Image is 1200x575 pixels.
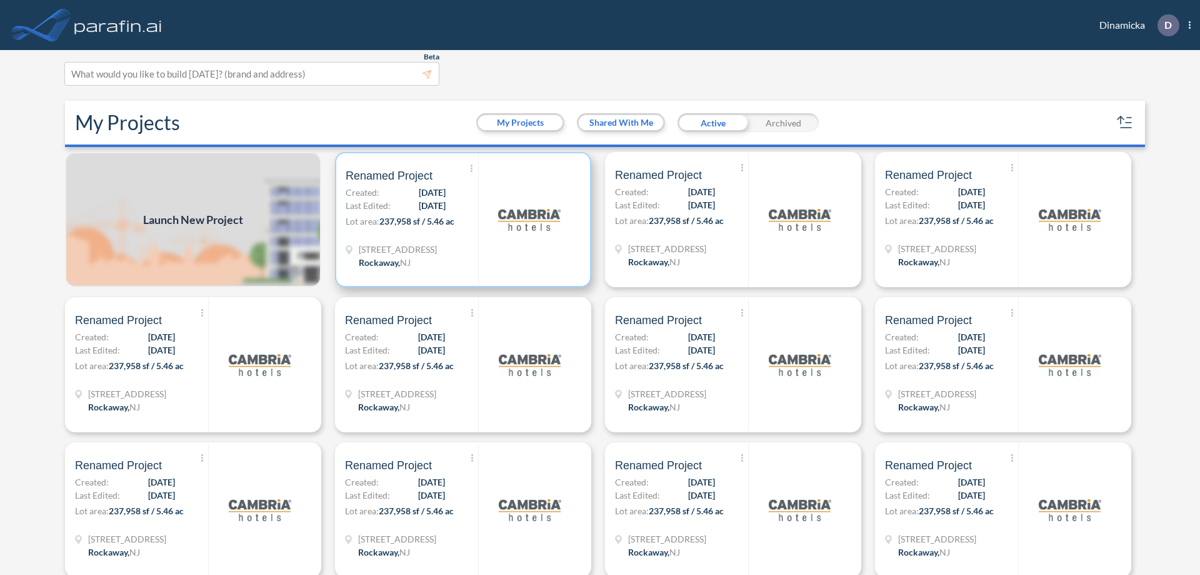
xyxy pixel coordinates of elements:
[898,547,939,557] span: Rockaway ,
[615,330,649,343] span: Created:
[75,489,120,502] span: Last Edited:
[958,330,985,343] span: [DATE]
[88,532,166,546] span: 321 Mt Hope Ave
[418,330,445,343] span: [DATE]
[359,257,400,268] span: Rockaway ,
[88,400,140,414] div: Rockaway, NJ
[229,333,291,396] img: logo
[615,476,649,489] span: Created:
[418,343,445,357] span: [DATE]
[346,186,379,199] span: Created:
[419,186,446,199] span: [DATE]
[688,489,715,502] span: [DATE]
[885,489,930,502] span: Last Edited:
[628,255,680,268] div: Rockaway, NJ
[898,257,939,267] span: Rockaway ,
[346,216,379,226] span: Lot area:
[885,458,972,473] span: Renamed Project
[615,168,702,183] span: Renamed Project
[885,215,919,226] span: Lot area:
[499,479,561,541] img: logo
[346,168,432,183] span: Renamed Project
[919,506,994,516] span: 237,958 sf / 5.46 ac
[628,532,706,546] span: 321 Mt Hope Ave
[345,313,432,328] span: Renamed Project
[898,387,976,400] span: 321 Mt Hope Ave
[143,211,243,228] span: Launch New Project
[615,489,660,502] span: Last Edited:
[75,330,109,343] span: Created:
[345,476,379,489] span: Created:
[919,215,994,226] span: 237,958 sf / 5.46 ac
[898,402,939,412] span: Rockaway ,
[358,546,410,559] div: Rockaway, NJ
[65,152,321,287] img: add
[628,387,706,400] span: 321 Mt Hope Ave
[418,476,445,489] span: [DATE]
[769,479,831,541] img: logo
[1115,113,1135,133] button: sort
[885,313,972,328] span: Renamed Project
[885,343,930,357] span: Last Edited:
[628,400,680,414] div: Rockaway, NJ
[649,215,724,226] span: 237,958 sf / 5.46 ac
[1039,188,1101,251] img: logo
[885,330,919,343] span: Created:
[669,547,680,557] span: NJ
[148,343,175,357] span: [DATE]
[358,400,410,414] div: Rockaway, NJ
[400,257,411,268] span: NJ
[958,476,985,489] span: [DATE]
[615,198,660,211] span: Last Edited:
[688,330,715,343] span: [DATE]
[898,242,976,255] span: 321 Mt Hope Ave
[148,476,175,489] span: [DATE]
[1039,479,1101,541] img: logo
[345,330,379,343] span: Created:
[75,458,162,473] span: Renamed Project
[345,360,379,371] span: Lot area:
[358,547,399,557] span: Rockaway ,
[688,476,715,489] span: [DATE]
[419,199,446,212] span: [DATE]
[939,547,950,557] span: NJ
[898,532,976,546] span: 321 Mt Hope Ave
[345,343,390,357] span: Last Edited:
[885,506,919,516] span: Lot area:
[345,506,379,516] span: Lot area:
[229,479,291,541] img: logo
[1164,19,1172,31] p: D
[345,489,390,502] span: Last Edited:
[399,547,410,557] span: NJ
[649,360,724,371] span: 237,958 sf / 5.46 ac
[359,256,411,269] div: Rockaway, NJ
[628,257,669,267] span: Rockaway ,
[148,330,175,343] span: [DATE]
[958,198,985,211] span: [DATE]
[885,168,972,183] span: Renamed Project
[615,313,702,328] span: Renamed Project
[688,198,715,211] span: [DATE]
[615,215,649,226] span: Lot area:
[345,458,432,473] span: Renamed Project
[688,185,715,198] span: [DATE]
[498,188,561,251] img: logo
[628,547,669,557] span: Rockaway ,
[919,360,994,371] span: 237,958 sf / 5.46 ac
[958,489,985,502] span: [DATE]
[65,152,321,287] a: Launch New Project
[75,343,120,357] span: Last Edited:
[88,546,140,559] div: Rockaway, NJ
[615,506,649,516] span: Lot area:
[379,216,454,226] span: 237,958 sf / 5.46 ac
[885,185,919,198] span: Created:
[748,113,819,132] div: Archived
[75,313,162,328] span: Renamed Project
[129,547,140,557] span: NJ
[358,387,436,400] span: 321 Mt Hope Ave
[958,185,985,198] span: [DATE]
[628,242,706,255] span: 321 Mt Hope Ave
[677,113,748,132] div: Active
[109,506,184,516] span: 237,958 sf / 5.46 ac
[358,532,436,546] span: 321 Mt Hope Ave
